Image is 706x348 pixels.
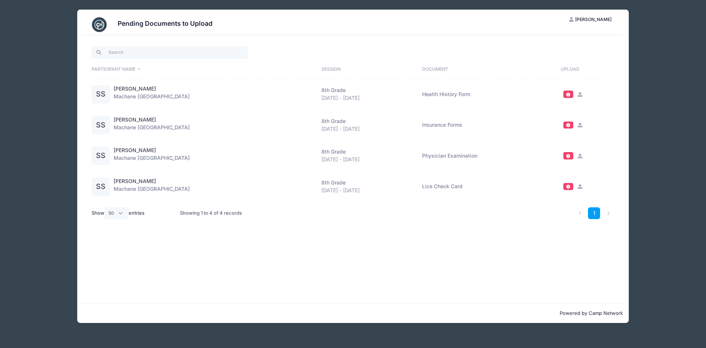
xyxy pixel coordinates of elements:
[419,110,557,141] td: Insurance Forms
[104,207,129,219] select: Showentries
[321,87,415,94] div: 8th Grade
[321,179,415,187] div: 8th Grade
[588,207,600,219] a: 1
[419,141,557,172] td: Physician Examination
[92,60,318,79] th: Participant Name: activate to sort column descending
[92,85,110,103] div: SS
[419,60,557,79] th: Document: activate to sort column ascending
[114,85,314,103] div: Machane [GEOGRAPHIC_DATA]
[321,125,415,133] div: [DATE] - [DATE]
[321,187,415,194] div: [DATE] - [DATE]
[114,147,156,154] a: [PERSON_NAME]
[92,46,248,59] input: Search
[92,184,110,190] a: SS
[419,171,557,202] td: Lice Check Card
[92,153,110,159] a: SS
[114,116,156,124] a: [PERSON_NAME]
[321,94,415,102] div: [DATE] - [DATE]
[180,205,242,222] div: Showing 1 to 4 of 4 records
[321,156,415,164] div: [DATE] - [DATE]
[92,17,107,32] img: CampNetwork
[114,147,314,165] div: Machane [GEOGRAPHIC_DATA]
[92,91,110,98] a: SS
[321,117,415,125] div: 8th Grade
[114,177,314,196] div: Machane [GEOGRAPHIC_DATA]
[419,79,557,110] td: Health History Form
[92,122,110,129] a: SS
[114,85,156,93] a: [PERSON_NAME]
[92,147,110,165] div: SS
[118,20,213,27] h3: Pending Documents to Upload
[92,207,145,219] label: Show entries
[92,116,110,134] div: SS
[83,310,623,317] p: Powered by Camp Network
[114,116,314,134] div: Machane [GEOGRAPHIC_DATA]
[321,148,415,156] div: 8th Grade
[575,17,611,22] span: [PERSON_NAME]
[114,177,156,185] a: [PERSON_NAME]
[563,13,618,26] button: [PERSON_NAME]
[92,177,110,196] div: SS
[557,60,614,79] th: Upload: activate to sort column ascending
[318,60,419,79] th: Session: activate to sort column ascending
